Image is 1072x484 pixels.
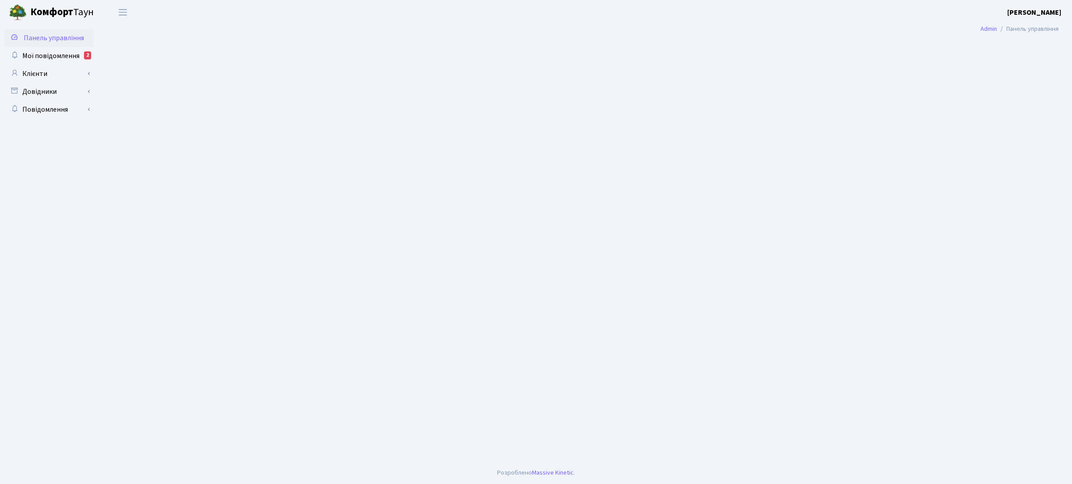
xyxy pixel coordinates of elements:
img: logo.png [9,4,27,21]
b: Комфорт [30,5,73,19]
a: Клієнти [4,65,94,83]
div: Розроблено . [497,468,575,478]
a: [PERSON_NAME] [1007,7,1061,18]
a: Admin [980,24,997,34]
nav: breadcrumb [967,20,1072,38]
a: Massive Kinetic [532,468,574,477]
button: Переключити навігацію [112,5,134,20]
span: Таун [30,5,94,20]
li: Панель управління [997,24,1059,34]
a: Мої повідомлення2 [4,47,94,65]
div: 2 [84,51,91,59]
a: Повідомлення [4,101,94,118]
a: Панель управління [4,29,94,47]
b: [PERSON_NAME] [1007,8,1061,17]
span: Мої повідомлення [22,51,80,61]
span: Панель управління [24,33,84,43]
a: Довідники [4,83,94,101]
